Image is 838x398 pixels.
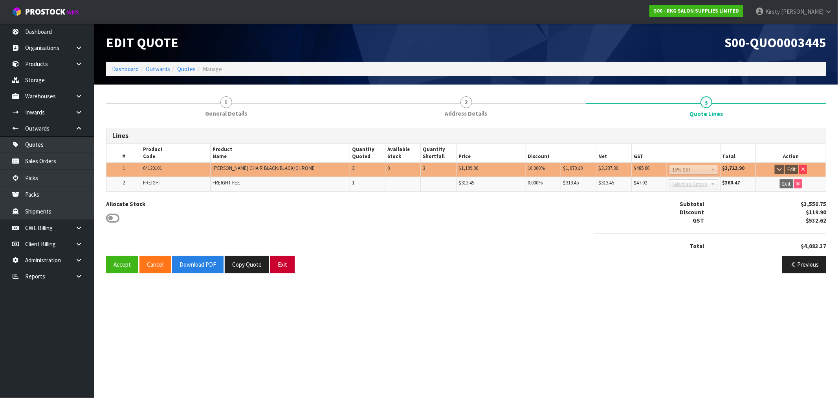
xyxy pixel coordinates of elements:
[213,179,240,186] span: FREIGHT FEE
[722,165,745,171] strong: $3,722.90
[458,165,478,171] span: $1,199.00
[205,109,247,118] span: General Details
[693,217,704,224] strong: GST
[689,242,704,250] strong: Total
[350,144,385,162] th: Quantity Quoted
[203,65,222,73] span: Manage
[724,34,826,51] span: S00-QUO0003445
[220,96,232,108] span: 1
[67,9,79,16] small: WMS
[722,179,741,186] strong: $360.47
[801,242,826,250] strong: $4,083.37
[563,179,579,186] span: $313.45
[352,179,354,186] span: 1
[458,179,474,186] span: $313.45
[12,7,22,17] img: cube-alt.png
[423,165,425,171] span: 3
[146,65,170,73] a: Outwards
[632,144,720,162] th: GST
[445,109,488,118] span: Address Details
[526,177,561,191] td: %
[528,165,545,171] span: 10.000%
[680,208,704,216] strong: Discount
[421,144,456,162] th: Quantity Shortfall
[785,165,798,174] button: Edit
[112,132,820,140] h3: Lines
[112,65,139,73] a: Dashboard
[780,179,793,189] button: Edit
[782,256,826,273] button: Previous
[673,165,708,175] span: 15% GST
[680,200,704,208] strong: Subtotal
[106,144,141,162] th: #
[526,144,596,162] th: Discount
[781,8,823,15] span: [PERSON_NAME]
[765,8,780,15] span: Kirsty
[106,200,145,208] label: Allocate Stock
[213,165,315,171] span: [PERSON_NAME] CHAIR BLACK/BLACK/CHROME
[106,122,826,279] span: Quote Lines
[528,179,539,186] span: 0.000
[673,180,708,189] span: Select an Option
[385,144,421,162] th: Available Stock
[806,217,826,224] strong: $532.62
[172,256,224,273] button: Download PDF
[460,96,472,108] span: 2
[456,144,526,162] th: Price
[596,144,632,162] th: Net
[720,144,755,162] th: Total
[25,7,65,17] span: ProStock
[211,144,350,162] th: Product Name
[177,65,196,73] a: Quotes
[139,256,171,273] button: Cancel
[598,165,618,171] span: $3,237.30
[225,256,269,273] button: Copy Quote
[654,7,739,14] strong: S00 - RKG SALON SUPPLIES LIMITED
[270,256,295,273] button: Exit
[806,208,826,216] strong: $119.90
[649,5,743,17] a: S00 - RKG SALON SUPPLIES LIMITED
[634,165,649,171] span: $485.60
[755,144,826,162] th: Action
[106,34,178,51] span: Edit Quote
[563,165,583,171] span: $1,079.10
[387,165,390,171] span: 0
[801,200,826,208] strong: $3,550.75
[141,144,211,162] th: Product Code
[700,96,712,108] span: 3
[143,165,162,171] span: 04120101
[123,165,125,171] span: 1
[689,110,723,118] span: Quote Lines
[123,179,125,186] span: 2
[634,179,647,186] span: $47.02
[106,256,138,273] button: Accept
[598,179,614,186] span: $313.45
[143,179,161,186] span: FREIGHT
[352,165,354,171] span: 3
